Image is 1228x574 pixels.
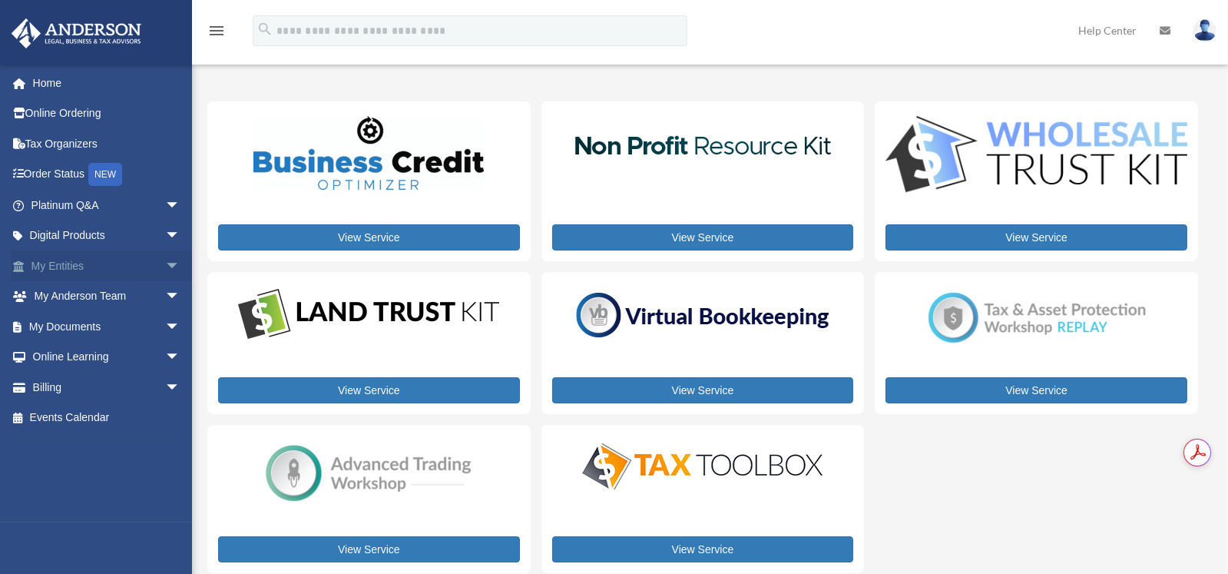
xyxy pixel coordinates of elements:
img: User Pic [1193,19,1216,41]
span: arrow_drop_down [165,221,196,252]
img: Anderson Advisors Platinum Portal [7,18,146,48]
a: My Anderson Teamarrow_drop_down [11,281,204,312]
span: arrow_drop_down [165,372,196,403]
div: NEW [88,163,122,186]
a: View Service [218,377,520,403]
span: arrow_drop_down [165,190,196,221]
a: menu [207,27,226,40]
a: Tax Organizers [11,128,204,159]
a: Platinum Q&Aarrow_drop_down [11,190,204,221]
a: Digital Productsarrow_drop_down [11,221,196,251]
a: Events Calendar [11,403,204,433]
span: arrow_drop_down [165,251,196,282]
i: search [257,21,273,38]
a: My Documentsarrow_drop_down [11,311,204,342]
span: arrow_drop_down [165,342,196,373]
a: Online Ordering [11,98,204,129]
a: View Service [885,224,1187,251]
a: Home [11,68,204,98]
a: Online Learningarrow_drop_down [11,342,204,373]
a: My Entitiesarrow_drop_down [11,251,204,281]
a: Order StatusNEW [11,159,204,191]
span: arrow_drop_down [165,311,196,343]
a: View Service [552,224,854,251]
a: Billingarrow_drop_down [11,372,204,403]
i: menu [207,22,226,40]
a: View Service [218,224,520,251]
a: View Service [218,536,520,562]
span: arrow_drop_down [165,281,196,313]
a: View Service [552,377,854,403]
a: View Service [552,536,854,562]
a: View Service [885,377,1187,403]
